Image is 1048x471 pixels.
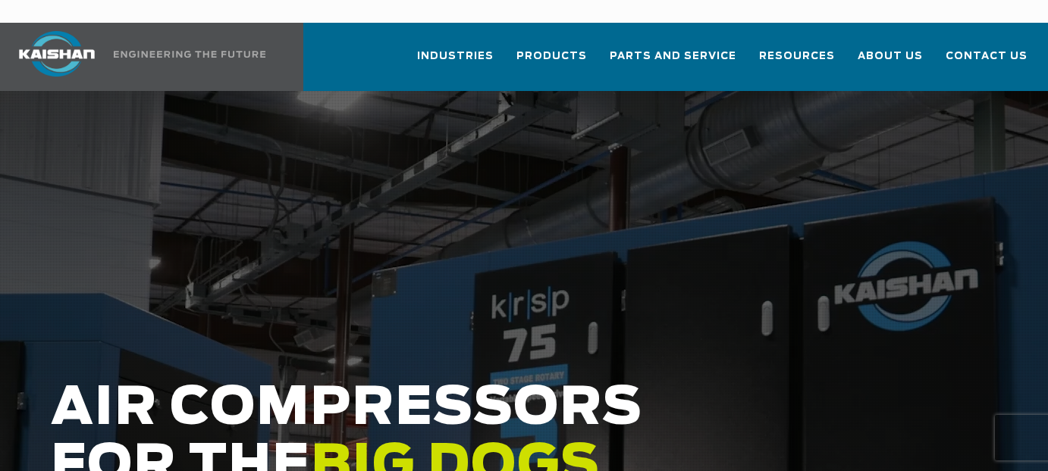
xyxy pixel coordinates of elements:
a: About Us [858,36,923,88]
span: Contact Us [946,48,1028,65]
span: Resources [759,48,835,65]
img: Engineering the future [114,51,265,58]
a: Industries [417,36,494,88]
a: Contact Us [946,36,1028,88]
a: Parts and Service [610,36,736,88]
span: Products [516,48,587,65]
a: Resources [759,36,835,88]
span: Parts and Service [610,48,736,65]
span: About Us [858,48,923,65]
a: Products [516,36,587,88]
span: Industries [417,48,494,65]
